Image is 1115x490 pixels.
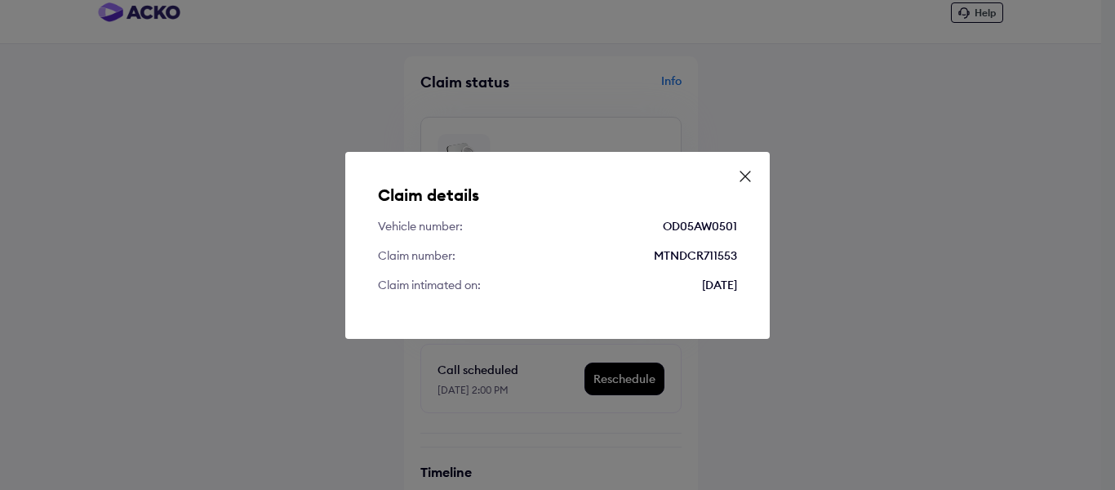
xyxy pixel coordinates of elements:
[378,185,737,205] h5: Claim details
[702,277,737,293] div: [DATE]
[663,218,737,234] div: OD05AW0501
[654,247,737,264] div: MTNDCR711553
[378,218,463,234] div: Vehicle number:
[378,247,455,264] div: Claim number:
[378,277,481,293] div: Claim intimated on:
